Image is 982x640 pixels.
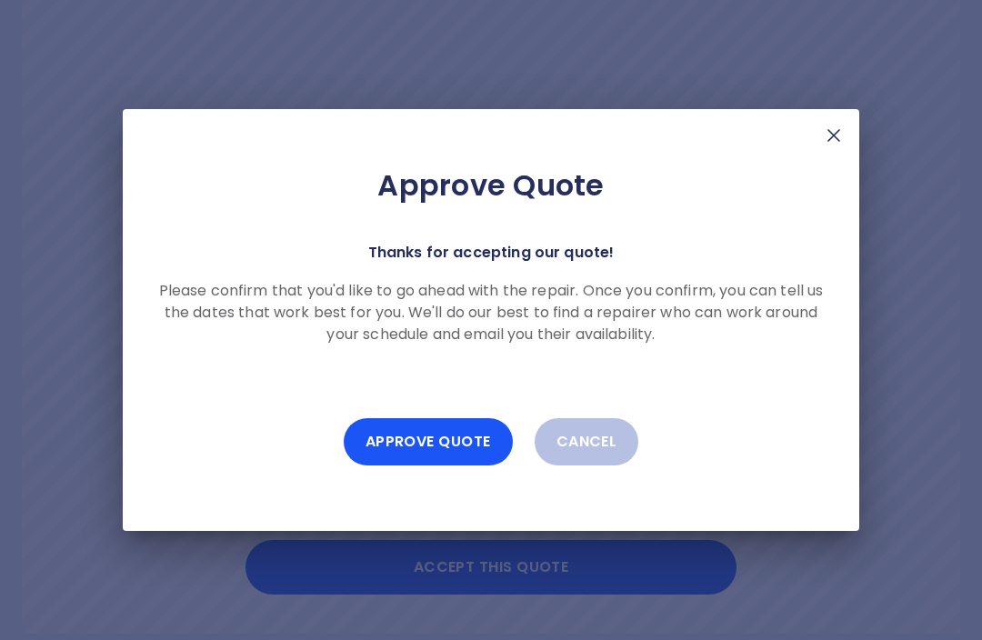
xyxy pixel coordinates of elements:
[535,418,639,465] button: Cancel
[823,125,845,146] img: X Mark
[152,167,830,204] h2: Approve Quote
[152,280,830,345] p: Please confirm that you'd like to go ahead with the repair. Once you confirm, you can tell us the...
[368,240,615,265] p: Thanks for accepting our quote!
[344,418,513,465] button: Approve Quote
